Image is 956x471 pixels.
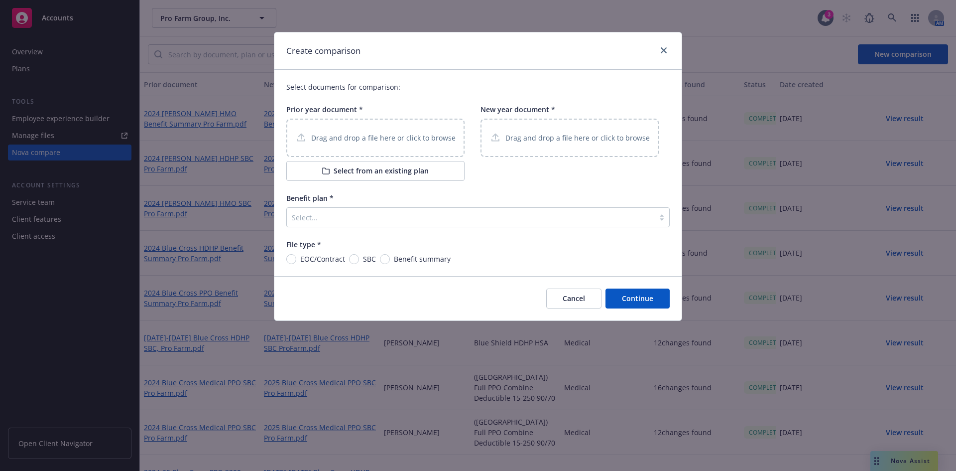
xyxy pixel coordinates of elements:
p: Drag and drop a file here or click to browse [311,133,456,143]
button: Cancel [546,289,601,309]
input: Benefit summary [380,254,390,264]
div: Drag and drop a file here or click to browse [480,119,659,157]
input: SBC [349,254,359,264]
span: New year document * [480,105,555,114]
button: Select from an existing plan [286,161,465,181]
span: Benefit plan * [286,193,334,203]
h1: Create comparison [286,44,360,57]
span: Benefit summary [394,254,451,264]
span: Prior year document * [286,105,363,114]
span: EOC/Contract [300,254,345,264]
button: Continue [605,289,670,309]
span: File type * [286,240,321,249]
a: close [658,44,670,56]
p: Select documents for comparison: [286,82,670,92]
div: Drag and drop a file here or click to browse [286,119,465,157]
input: EOC/Contract [286,254,296,264]
span: SBC [363,254,376,264]
p: Drag and drop a file here or click to browse [505,133,650,143]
